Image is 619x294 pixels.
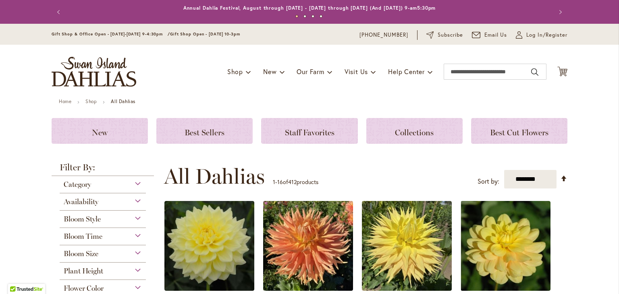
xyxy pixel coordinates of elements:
span: Bloom Style [64,215,101,224]
a: AC BEN [263,285,353,292]
a: Home [59,98,71,104]
a: Collections [366,118,463,144]
span: Help Center [388,67,425,76]
a: Best Sellers [156,118,253,144]
button: 1 of 4 [295,15,298,18]
span: Subscribe [438,31,463,39]
a: AHOY MATEY [461,285,550,292]
strong: Filter By: [52,163,154,176]
a: Subscribe [426,31,463,39]
label: Sort by: [478,174,499,189]
span: Gift Shop Open - [DATE] 10-3pm [170,31,240,37]
span: Log In/Register [526,31,567,39]
button: 2 of 4 [303,15,306,18]
span: 16 [277,178,283,186]
span: Bloom Size [64,249,98,258]
img: AHOY MATEY [461,201,550,291]
a: Annual Dahlia Festival, August through [DATE] - [DATE] through [DATE] (And [DATE]) 9-am5:30pm [183,5,436,11]
a: Best Cut Flowers [471,118,567,144]
strong: All Dahlias [111,98,135,104]
span: Collections [395,128,434,137]
span: All Dahlias [164,164,265,188]
img: A-Peeling [164,201,254,291]
span: Category [64,180,91,189]
span: Flower Color [64,284,104,293]
a: Log In/Register [516,31,567,39]
span: 1 [273,178,275,186]
span: 412 [288,178,297,186]
button: 3 of 4 [312,15,314,18]
a: New [52,118,148,144]
a: AC Jeri [362,285,452,292]
span: New [263,67,276,76]
span: Plant Height [64,267,103,275]
span: Best Cut Flowers [490,128,548,137]
span: Our Farm [297,67,324,76]
span: Bloom Time [64,232,102,241]
span: New [92,128,108,137]
p: - of products [273,176,318,188]
a: Staff Favorites [261,118,357,144]
a: A-Peeling [164,285,254,292]
span: Staff Favorites [285,128,334,137]
img: AC BEN [263,201,353,291]
a: [PHONE_NUMBER] [359,31,408,39]
span: Email Us [484,31,507,39]
a: Email Us [472,31,507,39]
button: Next [551,4,567,20]
span: Shop [227,67,243,76]
span: Best Sellers [185,128,224,137]
button: 4 of 4 [320,15,322,18]
button: Previous [52,4,68,20]
span: Availability [64,197,98,206]
a: Shop [85,98,97,104]
img: AC Jeri [362,201,452,291]
span: Visit Us [345,67,368,76]
span: Gift Shop & Office Open - [DATE]-[DATE] 9-4:30pm / [52,31,170,37]
a: store logo [52,57,136,87]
